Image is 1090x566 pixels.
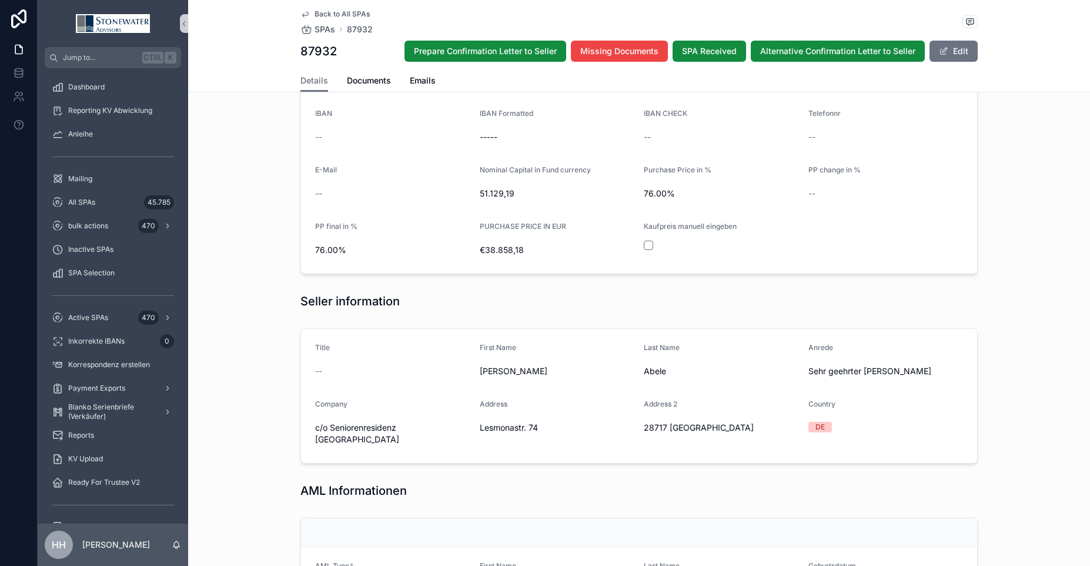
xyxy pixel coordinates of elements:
span: -- [315,188,322,199]
span: Sehr geehrter [PERSON_NAME] [808,365,964,377]
span: Lesmonastr. 74 [480,422,635,434]
span: Dashboard [68,82,105,92]
div: 470 [138,311,159,325]
a: Inactive SPAs [45,239,181,260]
button: SPA Received [673,41,746,62]
span: K [166,53,175,62]
a: Emails [410,70,436,94]
a: Reports [45,425,181,446]
span: First Name [480,343,516,352]
span: -- [315,131,322,143]
span: c/o Seniorenresidenz [GEOGRAPHIC_DATA] [315,422,470,445]
span: Purchase Price in % [644,165,711,174]
span: PP final in % [315,222,357,231]
span: Title [315,343,330,352]
a: All SPAs45.785 [45,192,181,213]
span: E-Mail [315,165,337,174]
a: Documents [347,70,391,94]
h1: Seller information [300,293,400,309]
span: Korrespondenz erstellen [68,360,150,369]
span: IBAN Formatted [480,109,533,118]
button: Edit [929,41,978,62]
span: Reporting KV Abwicklung [68,106,152,115]
span: Blanko Serienbriefe (Verkäufer) [68,402,154,421]
span: Prepare Confirmation Letter to Seller [414,45,557,57]
div: 0 [160,334,174,348]
a: Details [300,70,328,92]
span: 76.00% [644,188,799,199]
span: HH [52,538,66,552]
span: Abele [644,365,799,377]
a: Fund Selection [45,517,181,538]
div: scrollable content [38,68,188,524]
span: Alternative Confirmation Letter to Seller [760,45,915,57]
span: Mailing [68,174,92,184]
span: Inactive SPAs [68,245,113,254]
span: SPA Received [682,45,737,57]
span: €38.858,18 [480,244,635,256]
span: Active SPAs [68,313,108,322]
span: Company [315,399,347,408]
span: Anleihe [68,129,93,139]
span: Inkorrekte IBANs [68,337,125,346]
span: Jump to... [63,53,138,62]
span: Reports [68,431,94,440]
span: 51.129,19 [480,188,635,199]
a: Korrespondenz erstellen [45,354,181,375]
span: Nominal Capital in Fund currency [480,165,591,174]
a: SPAs [300,24,335,35]
a: Anleihe [45,124,181,145]
span: [PERSON_NAME] [480,365,635,377]
span: PP change in % [808,165,861,174]
span: Kaufpreis manuell eingeben [644,222,737,231]
a: KV Upload [45,448,181,470]
span: 28717 [GEOGRAPHIC_DATA] [644,422,799,434]
span: -- [644,131,651,143]
span: 76.00% [315,244,470,256]
span: Address [480,399,507,408]
span: IBAN CHECK [644,109,687,118]
a: Inkorrekte IBANs0 [45,331,181,352]
a: Back to All SPAs [300,9,370,19]
span: -- [315,365,322,377]
div: 45.785 [144,195,174,209]
span: Address 2 [644,399,677,408]
span: IBAN [315,109,332,118]
span: Emails [410,75,436,86]
span: SPA Selection [68,268,115,278]
button: Missing Documents [571,41,668,62]
a: 87932 [347,24,373,35]
span: Country [808,399,835,408]
img: App logo [76,14,150,33]
h1: AML Informationen [300,482,407,499]
button: Prepare Confirmation Letter to Seller [404,41,566,62]
button: Alternative Confirmation Letter to Seller [751,41,925,62]
a: bulk actions470 [45,215,181,237]
a: Active SPAs470 [45,307,181,328]
span: KV Upload [68,454,103,464]
a: SPA Selection [45,262,181,284]
a: Ready For Trustee V2 [45,472,181,493]
a: Blanko Serienbriefe (Verkäufer) [45,401,181,422]
h1: 87932 [300,43,337,59]
span: -- [808,188,815,199]
span: Ready For Trustee V2 [68,478,140,487]
a: Payment Exports [45,378,181,399]
div: DE [815,422,825,432]
span: Documents [347,75,391,86]
span: Ctrl [142,52,163,64]
span: Details [300,75,328,86]
span: Payment Exports [68,384,125,393]
span: All SPAs [68,198,95,207]
span: SPAs [315,24,335,35]
a: Dashboard [45,76,181,98]
div: 470 [138,219,159,233]
span: bulk actions [68,221,108,231]
span: -- [808,131,815,143]
span: Anrede [808,343,833,352]
span: Last Name [644,343,680,352]
span: Back to All SPAs [315,9,370,19]
a: Reporting KV Abwicklung [45,100,181,121]
span: Missing Documents [580,45,658,57]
